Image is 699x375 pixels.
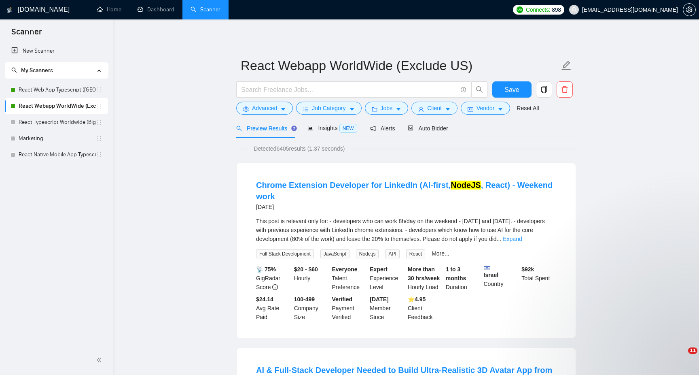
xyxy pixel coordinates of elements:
[484,265,490,271] img: 🇮🇱
[368,265,406,292] div: Experience Level
[5,82,108,98] li: React Web App Typescript (US)
[294,266,318,273] b: $20 - $60
[292,265,330,292] div: Hourly
[683,3,696,16] button: setting
[396,106,401,112] span: caret-down
[526,5,550,14] span: Connects:
[236,125,294,132] span: Preview Results
[19,130,96,147] a: Marketing
[408,266,440,281] b: More than 30 hrs/week
[96,356,104,364] span: double-left
[7,4,13,17] img: logo
[294,296,315,303] b: 100-499
[504,85,519,95] span: Save
[557,81,573,98] button: delete
[406,249,425,258] span: React
[292,295,330,322] div: Company Size
[280,106,286,112] span: caret-down
[21,67,53,74] span: My Scanners
[290,125,298,132] div: Tooltip anchor
[96,135,102,142] span: holder
[498,106,503,112] span: caret-down
[408,126,413,131] span: robot
[461,102,510,115] button: idcardVendorcaret-down
[96,119,102,126] span: holder
[370,296,388,303] b: [DATE]
[254,295,292,322] div: Avg Rate Paid
[252,104,277,113] span: Advanced
[236,126,242,131] span: search
[11,67,17,73] span: search
[368,295,406,322] div: Member Since
[557,86,572,93] span: delete
[303,106,309,112] span: bars
[484,265,519,278] b: Israel
[272,284,278,290] span: info-circle
[370,266,388,273] b: Expert
[243,106,249,112] span: setting
[451,181,481,190] mark: NodeJS
[241,85,457,95] input: Search Freelance Jobs...
[256,296,273,303] b: $24.14
[520,265,558,292] div: Total Spent
[444,265,482,292] div: Duration
[248,144,350,153] span: Detected 6405 results (1.37 seconds)
[19,98,96,114] a: React Webapp WorldWide (Exclude US)
[5,26,48,43] span: Scanner
[406,265,444,292] div: Hourly Load
[241,55,559,76] input: Scanner name...
[571,7,577,13] span: user
[536,86,552,93] span: copy
[365,102,409,115] button: folderJobscaret-down
[517,6,523,13] img: upwork-logo.png
[11,43,102,59] a: New Scanner
[461,87,466,92] span: info-circle
[5,147,108,163] li: React Native Mobile App Typescript (US)
[330,265,369,292] div: Talent Preference
[683,6,695,13] span: setting
[312,104,345,113] span: Job Category
[19,82,96,98] a: React Web App Typescript ([GEOGRAPHIC_DATA])
[19,147,96,163] a: React Native Mobile App Typescript ([GEOGRAPHIC_DATA])
[256,218,545,242] span: This post is relevant only for: - developers who can work 8h/day on the weekend - [DATE] and [DAT...
[477,104,494,113] span: Vendor
[256,217,556,243] div: This post is relevant only for: - developers who can work 8h/day on the weekend - Friday and Satu...
[517,104,539,113] a: Reset All
[408,125,448,132] span: Auto Bidder
[445,106,451,112] span: caret-down
[671,347,691,367] iframe: Intercom live chat
[11,67,53,74] span: My Scanners
[370,126,376,131] span: notification
[683,6,696,13] a: setting
[339,124,357,133] span: NEW
[5,114,108,130] li: React Typescript Worldwide (Big Companies Short Jobs))
[320,249,349,258] span: JavaScript
[385,249,399,258] span: API
[552,5,561,14] span: 898
[492,81,532,98] button: Save
[256,249,314,258] span: Full Stack Development
[332,266,358,273] b: Everyone
[5,98,108,114] li: React Webapp WorldWide (Exclude US)
[5,130,108,147] li: Marketing
[497,236,502,242] span: ...
[471,81,487,98] button: search
[536,81,552,98] button: copy
[307,125,313,131] span: area-chart
[349,106,355,112] span: caret-down
[236,102,293,115] button: settingAdvancedcaret-down
[411,102,458,115] button: userClientcaret-down
[332,296,353,303] b: Verified
[256,181,553,201] a: Chrome Extension Developer for LinkedIn (AI-first,NodeJS, React) - Weekend work
[408,296,426,303] b: ⭐️ 4.95
[256,266,276,273] b: 📡 75%
[418,106,424,112] span: user
[307,125,357,131] span: Insights
[372,106,377,112] span: folder
[432,250,449,257] a: More...
[561,60,572,71] span: edit
[254,265,292,292] div: GigRadar Score
[96,151,102,158] span: holder
[468,106,473,112] span: idcard
[256,202,556,212] div: [DATE]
